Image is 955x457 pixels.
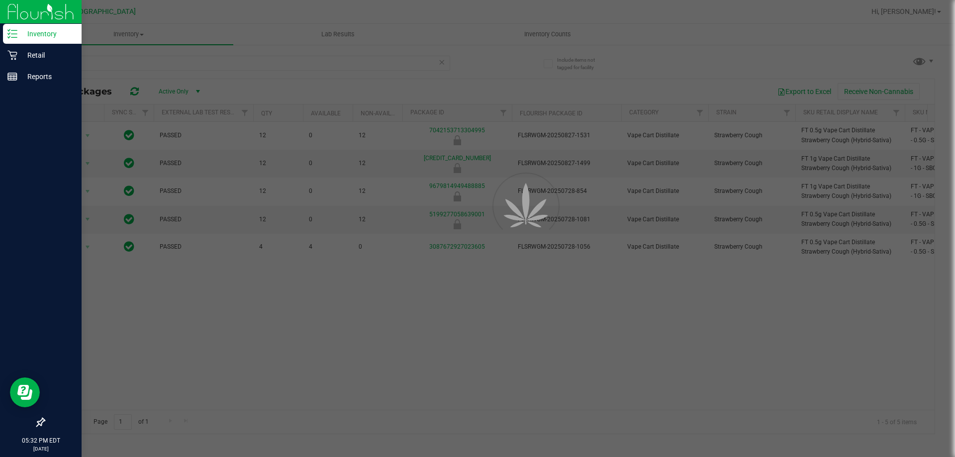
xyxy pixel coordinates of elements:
[4,445,77,453] p: [DATE]
[7,29,17,39] inline-svg: Inventory
[17,49,77,61] p: Retail
[7,72,17,82] inline-svg: Reports
[17,28,77,40] p: Inventory
[10,377,40,407] iframe: Resource center
[7,50,17,60] inline-svg: Retail
[4,436,77,445] p: 05:32 PM EDT
[17,71,77,83] p: Reports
